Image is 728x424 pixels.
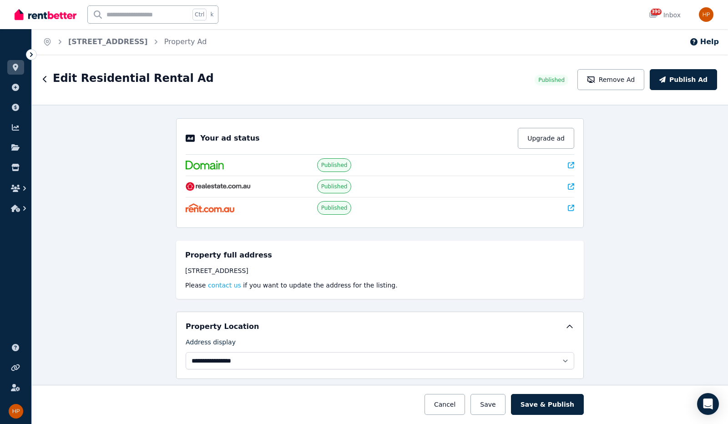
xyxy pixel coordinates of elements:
[321,204,348,212] span: Published
[321,183,348,190] span: Published
[689,36,719,47] button: Help
[518,128,574,149] button: Upgrade ad
[697,393,719,415] div: Open Intercom Messenger
[538,76,565,84] span: Published
[186,182,251,191] img: RealEstate.com.au
[321,162,348,169] span: Published
[192,9,207,20] span: Ctrl
[186,338,236,350] label: Address display
[164,37,207,46] a: Property Ad
[511,394,584,415] button: Save & Publish
[470,394,505,415] button: Save
[186,321,259,332] h5: Property Location
[32,29,217,55] nav: Breadcrumb
[577,69,644,90] button: Remove Ad
[53,71,214,86] h1: Edit Residential Rental Ad
[425,394,465,415] button: Cancel
[210,11,213,18] span: k
[185,250,272,261] h5: Property full address
[68,37,148,46] a: [STREET_ADDRESS]
[9,404,23,419] img: Heidi P
[185,266,575,275] div: [STREET_ADDRESS]
[186,161,224,170] img: Domain.com.au
[15,8,76,21] img: RentBetter
[650,69,717,90] button: Publish Ad
[200,133,259,144] p: Your ad status
[649,10,681,20] div: Inbox
[185,281,575,290] p: Please if you want to update the address for the listing.
[651,9,662,15] span: 390
[186,203,234,212] img: Rent.com.au
[699,7,713,22] img: Heidi P
[208,281,241,290] button: contact us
